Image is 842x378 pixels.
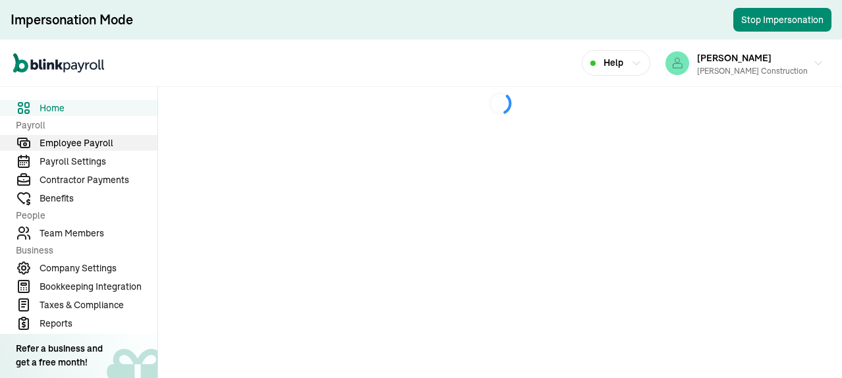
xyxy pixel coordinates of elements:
[11,11,133,29] div: Impersonation Mode
[40,298,157,312] span: Taxes & Compliance
[40,280,157,294] span: Bookkeeping Integration
[40,101,157,115] span: Home
[697,65,808,77] div: [PERSON_NAME] Construction
[697,52,772,64] span: [PERSON_NAME]
[623,236,842,378] iframe: Chat Widget
[603,56,623,70] span: Help
[733,8,831,32] button: Stop Impersonation
[582,50,650,76] button: Help
[40,261,157,275] span: Company Settings
[13,44,104,82] nav: Global
[40,136,157,150] span: Employee Payroll
[16,209,150,223] span: People
[40,192,157,205] span: Benefits
[16,119,150,132] span: Payroll
[40,227,157,240] span: Team Members
[660,47,829,80] button: [PERSON_NAME][PERSON_NAME] Construction
[16,244,150,257] span: Business
[40,173,157,187] span: Contractor Payments
[16,342,103,369] div: Refer a business and get a free month!
[40,317,157,331] span: Reports
[40,155,157,169] span: Payroll Settings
